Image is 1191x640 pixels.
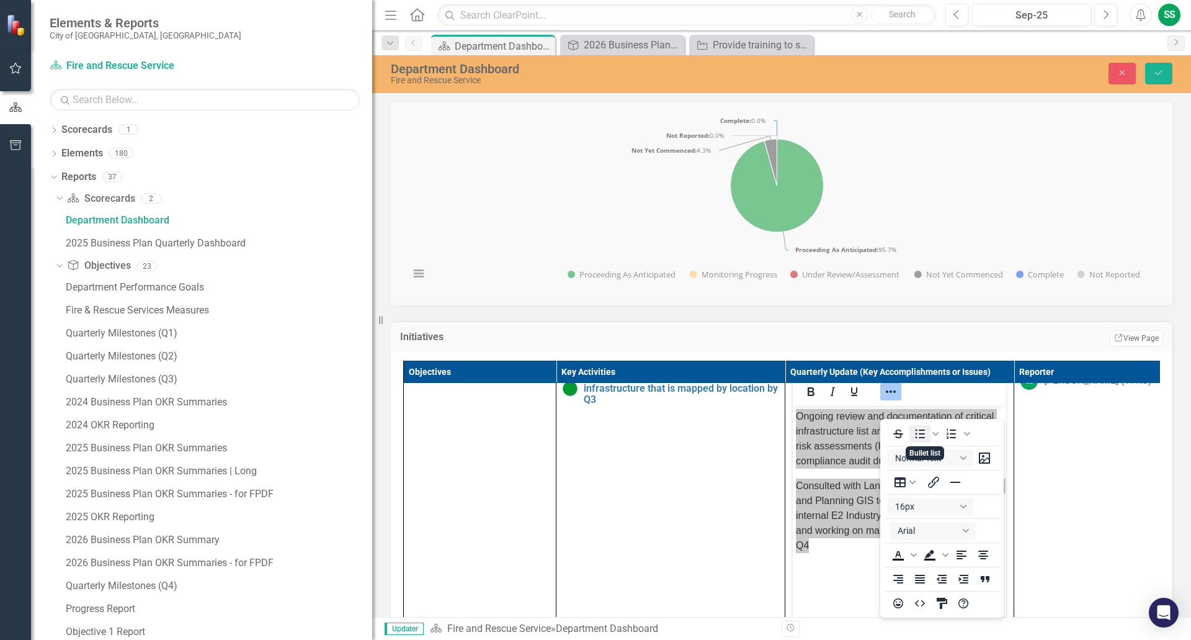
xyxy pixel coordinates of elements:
[66,215,372,226] div: Department Dashboard
[563,381,578,396] img: Proceeding as Anticipated
[6,14,28,35] img: ClearPoint Strategy
[63,599,372,619] a: Progress Report
[50,30,241,40] small: City of [GEOGRAPHIC_DATA], [GEOGRAPHIC_DATA]
[692,37,810,53] a: Provide training to staff on emergency plans and procedures to enhance skills and emergency manag...
[63,369,372,389] a: Quarterly Milestones (Q3)
[63,415,372,435] a: 2024 OKR Reporting
[50,59,205,73] a: Fire and Rescue Service
[945,474,966,491] button: Horizontal line
[976,8,1087,23] div: Sep-25
[888,449,973,467] button: Block Normal Text
[931,595,952,612] button: CSS Editor
[66,238,372,249] div: 2025 Business Plan Quarterly Dashboard
[63,323,372,343] a: Quarterly Milestones (Q1)
[973,546,994,564] button: Align center
[455,38,552,54] div: Department Dashboard
[66,580,372,592] div: Quarterly Milestones (Q4)
[50,16,241,30] span: Elements & Reports
[923,474,944,491] button: Insert/edit link
[713,37,810,53] div: Provide training to staff on emergency plans and procedures to enhance skills and emergency manag...
[888,498,973,515] button: Font size 16px
[800,383,821,400] button: Bold
[584,372,778,405] a: Develop a current list of threats and critical infrastructure that is mapped by location by Q3
[63,392,372,412] a: 2024 Business Plan OKR Summaries
[66,557,372,569] div: 2026 Business Plan OKR Summaries - for FPDF
[385,623,424,635] span: Updater
[909,595,930,612] button: HTML Editor
[391,76,825,85] div: Fire and Rescue Service
[141,193,161,204] div: 2
[953,595,974,612] button: Help
[972,4,1091,26] button: Sep-25
[400,331,731,343] h3: Initiatives
[67,259,130,273] a: Objectives
[102,171,122,182] div: 37
[66,443,372,454] div: 2025 Business Plan OKR Summaries
[890,522,976,539] button: Font Arial
[391,62,825,76] div: Department Dashboard
[61,170,96,184] a: Reports
[888,474,922,491] button: Table
[63,346,372,366] a: Quarterly Milestones (Q2)
[66,397,372,408] div: 2024 Business Plan OKR Summaries
[63,461,372,481] a: 2025 Business Plan OKR Summaries | Long
[880,383,901,400] button: Reveal or hide additional toolbar items
[66,626,372,638] div: Objective 1 Report
[895,453,956,463] span: Normal Text
[1110,330,1163,346] a: View Page
[871,6,933,24] button: Search
[63,553,372,573] a: 2026 Business Plan OKR Summaries - for FPDF
[63,484,372,504] a: 2025 Business Plan OKR Summaries - for FPDF
[975,570,996,588] button: Blockquote
[63,277,372,297] a: Department Performance Goals
[66,351,372,362] div: Quarterly Milestones (Q2)
[66,512,372,523] div: 2025 OKR Reporting
[63,576,372,596] a: Quarterly Milestones (Q4)
[888,570,909,588] button: Align right
[61,123,112,137] a: Scorecards
[66,305,372,316] div: Fire & Rescue Services Measures
[66,489,372,500] div: 2025 Business Plan OKR Summaries - for FPDF
[63,507,372,527] a: 2025 OKR Reporting
[889,9,916,19] span: Search
[898,526,958,536] span: Arial
[50,89,360,110] input: Search Below...
[66,466,372,477] div: 2025 Business Plan OKR Summaries | Long
[974,449,995,467] button: Insert image
[63,300,372,320] a: Fire & Rescue Services Measures
[951,546,972,564] button: Align left
[63,210,372,230] a: Department Dashboard
[66,420,372,431] div: 2024 OKR Reporting
[63,438,372,458] a: 2025 Business Plan OKR Summaries
[909,425,940,443] div: Bullet list
[888,425,909,443] button: Strikethrough
[66,328,372,339] div: Quarterly Milestones (Q1)
[1149,598,1179,628] div: Open Intercom Messenger
[584,37,681,53] div: 2026 Business Plan OKR Summary
[430,622,772,636] div: »
[953,570,974,588] button: Increase indent
[895,502,956,512] span: 16px
[1158,4,1180,26] button: SS
[63,530,372,550] a: 2026 Business Plan OKR Summary
[66,282,372,293] div: Department Performance Goals
[888,595,909,612] button: Emojis
[941,425,972,443] div: Numbered list
[844,383,865,400] button: Underline
[563,37,681,53] a: 2026 Business Plan OKR Summary
[447,623,551,634] a: Fire and Rescue Service
[67,192,135,206] a: Scorecards
[109,148,133,159] div: 180
[909,570,930,588] button: Justify
[118,125,138,135] div: 1
[66,603,372,615] div: Progress Report
[63,233,372,253] a: 2025 Business Plan Quarterly Dashboard
[66,374,372,385] div: Quarterly Milestones (Q3)
[556,623,658,634] div: Department Dashboard
[137,261,157,271] div: 23
[888,546,919,564] div: Text color Black
[437,4,936,26] input: Search ClearPoint...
